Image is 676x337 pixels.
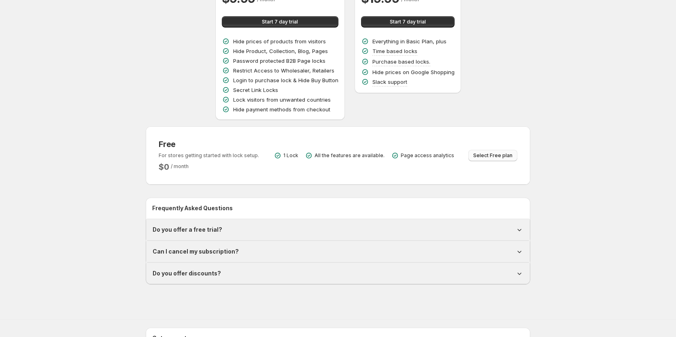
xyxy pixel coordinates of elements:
[233,66,334,75] p: Restrict Access to Wholesaler, Retailers
[372,78,407,86] p: Slack support
[283,152,298,159] p: 1 Lock
[153,247,239,256] h1: Can I cancel my subscription?
[372,68,455,76] p: Hide prices on Google Shopping
[233,86,278,94] p: Secret Link Locks
[315,152,385,159] p: All the features are available.
[372,58,430,66] p: Purchase based locks.
[159,152,259,159] p: For stores getting started with lock setup.
[233,57,325,65] p: Password protected B2B Page locks
[222,16,338,28] button: Start 7 day trial
[153,269,221,277] h1: Do you offer discounts?
[233,76,338,84] p: Login to purchase lock & Hide Buy Button
[153,226,222,234] h1: Do you offer a free trial?
[473,152,512,159] span: Select Free plan
[233,47,328,55] p: Hide Product, Collection, Blog, Pages
[262,19,298,25] span: Start 7 day trial
[233,96,331,104] p: Lock visitors from unwanted countries
[372,37,446,45] p: Everything in Basic Plan, plus
[390,19,426,25] span: Start 7 day trial
[361,16,455,28] button: Start 7 day trial
[171,163,189,169] span: / month
[233,105,330,113] p: Hide payment methods from checkout
[401,152,454,159] p: Page access analytics
[372,47,417,55] p: Time based locks
[233,37,326,45] p: Hide prices of products from visitors
[468,150,517,161] button: Select Free plan
[159,139,259,149] h3: Free
[159,162,169,172] h2: $ 0
[152,204,524,212] h2: Frequently Asked Questions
